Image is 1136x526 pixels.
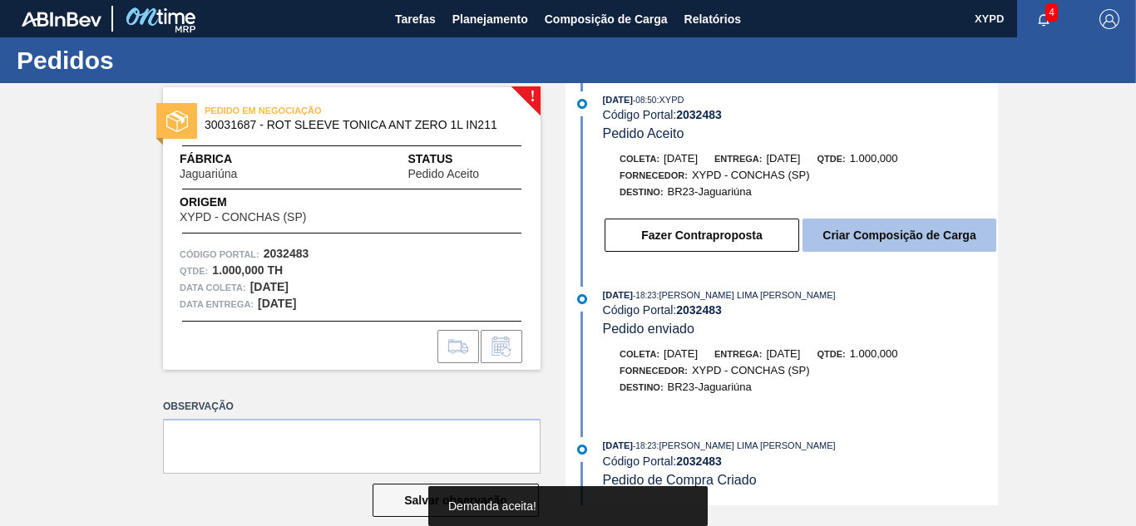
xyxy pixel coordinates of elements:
[258,297,296,310] strong: [DATE]
[180,150,289,168] span: Fábrica
[620,366,688,376] span: Fornecedor:
[620,349,659,359] span: Coleta:
[603,440,633,450] span: [DATE]
[1099,9,1119,29] img: Logout
[481,330,522,363] div: Informar alteração no pedido
[180,246,259,263] span: Código Portal:
[603,95,633,105] span: [DATE]
[766,347,800,360] span: [DATE]
[264,247,309,260] strong: 2032483
[714,349,762,359] span: Entrega:
[603,126,684,140] span: Pedido Aceito
[676,108,722,121] strong: 2032483
[817,349,845,359] span: Qtde:
[205,102,437,119] span: PEDIDO EM NEGOCIAÇÃO
[180,168,237,180] span: Jaguariúna
[250,280,289,293] strong: [DATE]
[603,290,633,300] span: [DATE]
[656,440,835,450] span: : [PERSON_NAME] LIMA [PERSON_NAME]
[620,382,664,392] span: Destino:
[212,263,283,277] strong: 1.000,000 TH
[577,445,587,455] img: atual
[373,484,539,517] button: Salvar observação
[577,99,587,109] img: atual
[605,219,799,252] button: Fazer Contraproposta
[676,303,722,317] strong: 2032483
[407,150,524,168] span: Status
[668,381,752,393] span: BR23-Jaguariúna
[180,211,306,224] span: XYPD - CONCHAS (SP)
[664,347,698,360] span: [DATE]
[603,473,757,487] span: Pedido de Compra Criado
[1017,7,1070,31] button: Notificações
[714,154,762,164] span: Entrega:
[676,455,722,468] strong: 2032483
[577,294,587,304] img: atual
[395,9,436,29] span: Tarefas
[668,185,752,198] span: BR23-Jaguariúna
[692,364,810,376] span: XYPD - CONCHAS (SP)
[766,152,800,165] span: [DATE]
[180,296,254,312] span: Data entrega:
[850,152,898,165] span: 1.000,000
[684,9,741,29] span: Relatórios
[664,152,698,165] span: [DATE]
[603,322,694,336] span: Pedido enviado
[620,170,688,180] span: Fornecedor:
[17,51,312,70] h1: Pedidos
[603,303,998,317] div: Código Portal:
[180,194,353,211] span: Origem
[545,9,668,29] span: Composição de Carga
[850,347,898,360] span: 1.000,000
[817,154,845,164] span: Qtde:
[656,95,684,105] span: : XYPD
[448,499,536,513] span: Demanda aceita!
[620,154,659,164] span: Coleta:
[803,219,996,252] button: Criar Composição de Carga
[437,330,479,363] div: Ir para Composição de Carga
[603,108,998,121] div: Código Portal:
[180,263,208,279] span: Qtde :
[603,455,998,468] div: Código Portal:
[180,279,246,296] span: Data coleta:
[22,12,101,27] img: TNhmsLtSVTkK8tSr43FrP2fwEKptu5GPRR3wAAAABJRU5ErkJggg==
[1045,3,1058,22] span: 4
[620,187,664,197] span: Destino:
[633,291,656,300] span: - 18:23
[633,441,656,450] span: - 18:23
[656,290,835,300] span: : [PERSON_NAME] LIMA [PERSON_NAME]
[452,9,528,29] span: Planejamento
[205,119,506,131] span: 30031687 - ROT SLEEVE TONICA ANT ZERO 1L IN211
[692,169,810,181] span: XYPD - CONCHAS (SP)
[163,395,541,419] label: Observação
[407,168,479,180] span: Pedido Aceito
[633,96,656,105] span: - 08:50
[166,111,188,132] img: status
